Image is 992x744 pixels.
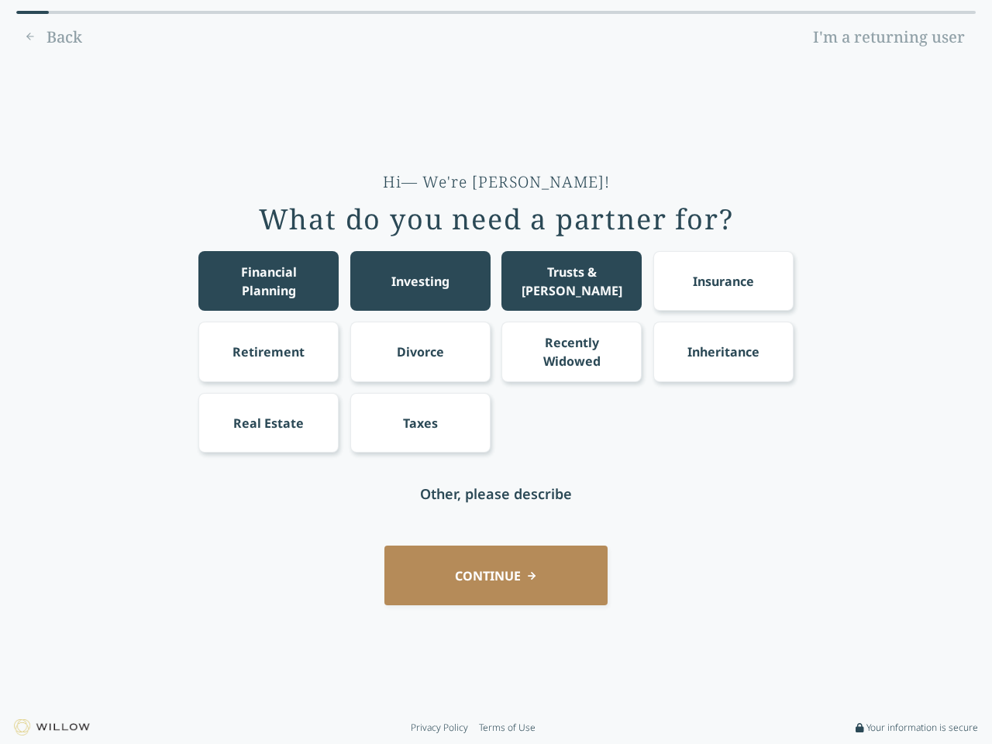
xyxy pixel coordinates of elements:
[232,343,305,361] div: Retirement
[693,272,754,291] div: Insurance
[687,343,759,361] div: Inheritance
[384,546,608,605] button: CONTINUE
[383,171,610,193] div: Hi— We're [PERSON_NAME]!
[233,414,304,432] div: Real Estate
[14,719,90,735] img: Willow logo
[403,414,438,432] div: Taxes
[420,483,572,505] div: Other, please describe
[259,204,734,235] div: What do you need a partner for?
[391,272,449,291] div: Investing
[411,722,468,734] a: Privacy Policy
[866,722,978,734] span: Your information is secure
[16,11,49,14] div: 0% complete
[213,263,325,300] div: Financial Planning
[516,263,628,300] div: Trusts & [PERSON_NAME]
[479,722,536,734] a: Terms of Use
[516,333,628,370] div: Recently Widowed
[802,25,976,50] a: I'm a returning user
[397,343,444,361] div: Divorce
